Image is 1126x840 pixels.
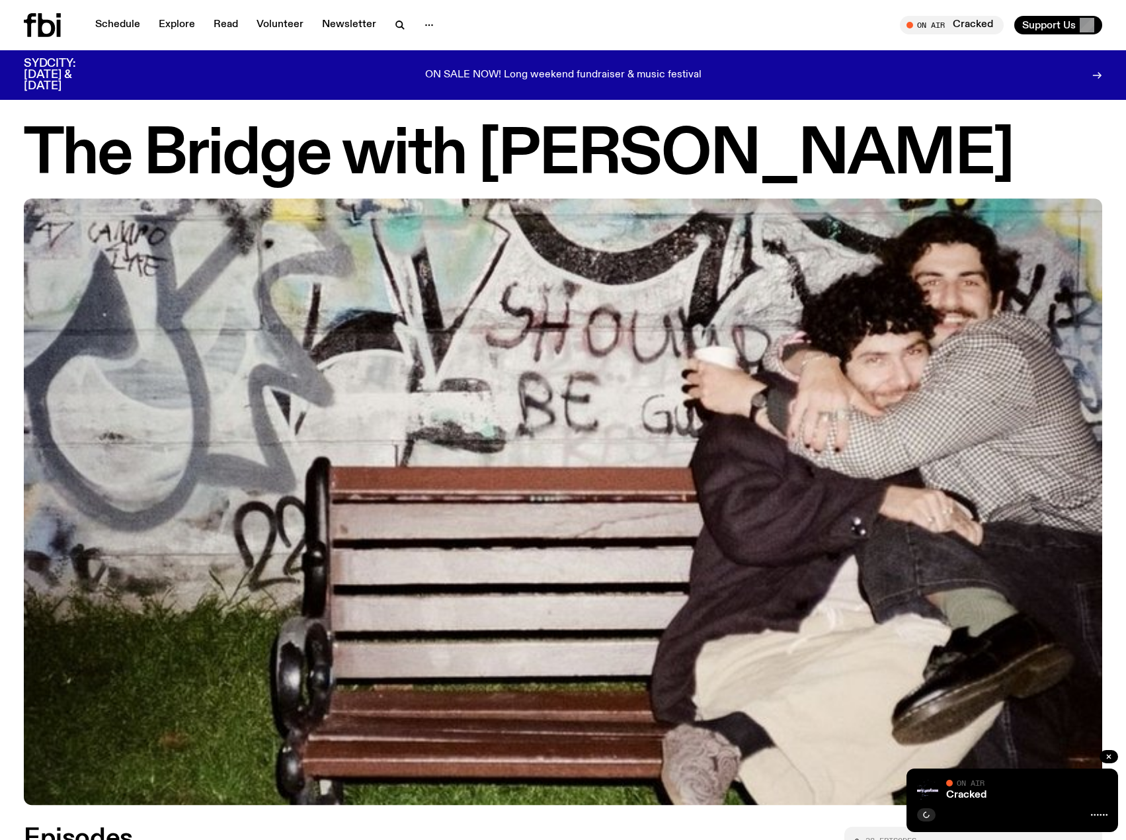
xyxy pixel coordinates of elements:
[946,790,986,800] a: Cracked
[1022,19,1076,31] span: Support Us
[87,16,148,34] a: Schedule
[917,779,938,800] img: Logo for Podcast Cracked. Black background, with white writing, with glass smashing graphics
[1014,16,1102,34] button: Support Us
[314,16,384,34] a: Newsletter
[425,69,702,81] p: ON SALE NOW! Long weekend fundraiser & music festival
[151,16,203,34] a: Explore
[24,198,1102,805] img: Luke is sitting with his legs crossed in the tight embrace of his friend Chris, on a bench in Cam...
[206,16,246,34] a: Read
[900,16,1004,34] button: On AirCracked
[249,16,311,34] a: Volunteer
[24,126,1102,185] h1: The Bridge with [PERSON_NAME]
[24,58,108,92] h3: SYDCITY: [DATE] & [DATE]
[957,778,985,787] span: On Air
